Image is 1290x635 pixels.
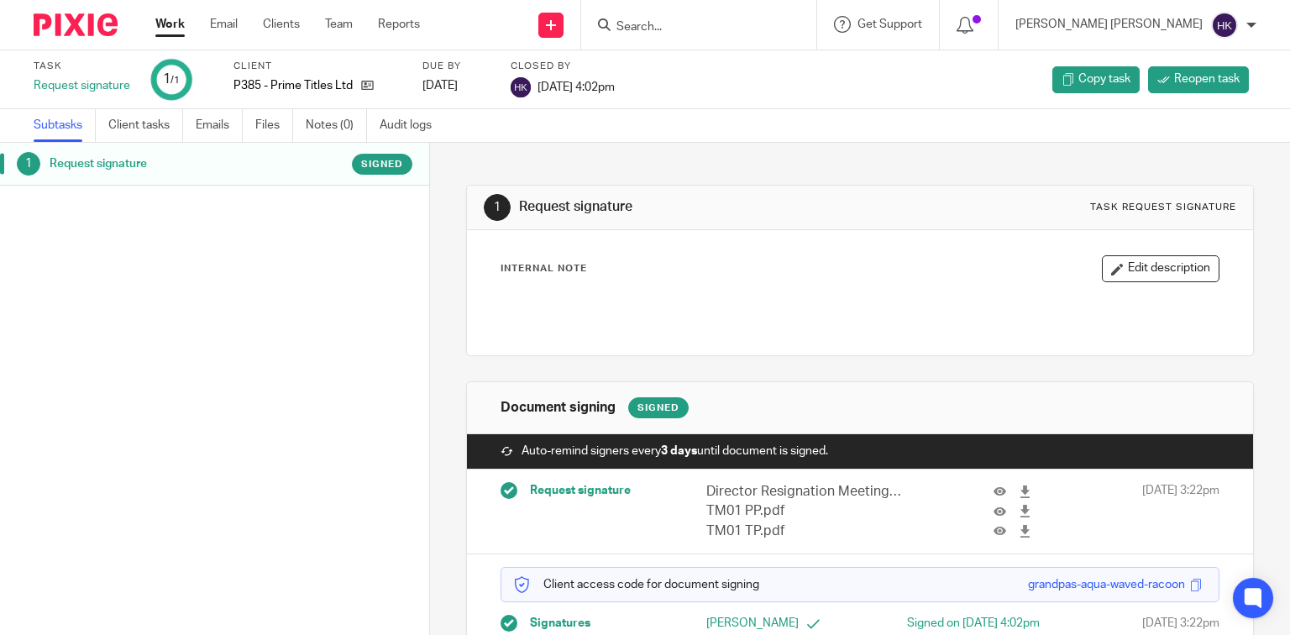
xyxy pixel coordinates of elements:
[1174,71,1240,87] span: Reopen task
[511,60,615,73] label: Closed by
[233,60,401,73] label: Client
[34,60,130,73] label: Task
[155,16,185,33] a: Work
[378,16,420,33] a: Reports
[530,482,631,499] span: Request signature
[519,198,895,216] h1: Request signature
[163,70,180,89] div: 1
[511,77,531,97] img: svg%3E
[706,482,901,501] p: Director Resignation Meeting.pdf
[233,77,353,94] p: P385 - Prime Titles Ltd
[1148,66,1249,93] a: Reopen task
[50,151,291,176] h1: Request signature
[1090,201,1236,214] div: Task request signature
[1078,71,1130,87] span: Copy task
[34,109,96,142] a: Subtasks
[1028,576,1185,593] div: grandpas-aqua-waved-racoon
[537,81,615,92] span: [DATE] 4:02pm
[628,397,689,418] div: Signed
[514,576,759,593] p: Client access code for document signing
[530,615,590,632] span: Signatures
[1015,16,1203,33] p: [PERSON_NAME] [PERSON_NAME]
[263,16,300,33] a: Clients
[306,109,367,142] a: Notes (0)
[34,13,118,36] img: Pixie
[706,501,901,521] p: TM01 PP.pdf
[501,262,587,276] p: Internal Note
[108,109,183,142] a: Client tasks
[661,445,697,457] strong: 3 days
[615,20,766,35] input: Search
[1102,255,1219,282] button: Edit description
[501,399,616,417] h1: Document signing
[34,77,130,94] div: Request signature
[1052,66,1140,93] a: Copy task
[255,109,293,142] a: Files
[422,60,490,73] label: Due by
[886,615,1040,632] div: Signed on [DATE] 4:02pm
[1142,615,1219,632] span: [DATE] 3:22pm
[380,109,444,142] a: Audit logs
[522,443,828,459] span: Auto-remind signers every until document is signed.
[17,152,40,176] div: 1
[196,109,243,142] a: Emails
[170,76,180,85] small: /1
[484,194,511,221] div: 1
[857,18,922,30] span: Get Support
[706,615,860,632] p: [PERSON_NAME]
[361,157,403,171] span: Signed
[325,16,353,33] a: Team
[422,77,490,94] div: [DATE]
[1142,482,1219,541] span: [DATE] 3:22pm
[210,16,238,33] a: Email
[1211,12,1238,39] img: svg%3E
[706,522,901,541] p: TM01 TP.pdf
